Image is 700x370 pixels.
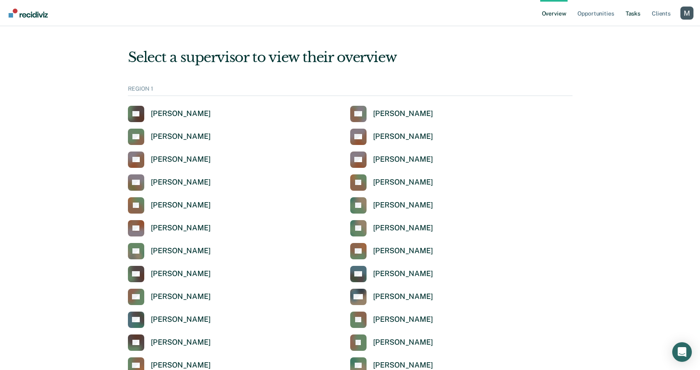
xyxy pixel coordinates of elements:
[350,129,433,145] a: [PERSON_NAME]
[151,155,211,164] div: [PERSON_NAME]
[151,338,211,347] div: [PERSON_NAME]
[151,315,211,324] div: [PERSON_NAME]
[350,266,433,282] a: [PERSON_NAME]
[350,152,433,168] a: [PERSON_NAME]
[128,243,211,259] a: [PERSON_NAME]
[151,292,211,301] div: [PERSON_NAME]
[373,223,433,233] div: [PERSON_NAME]
[128,106,211,122] a: [PERSON_NAME]
[128,152,211,168] a: [PERSON_NAME]
[151,132,211,141] div: [PERSON_NAME]
[373,292,433,301] div: [PERSON_NAME]
[373,109,433,118] div: [PERSON_NAME]
[680,7,693,20] button: Profile dropdown button
[350,106,433,122] a: [PERSON_NAME]
[350,312,433,328] a: [PERSON_NAME]
[373,315,433,324] div: [PERSON_NAME]
[373,201,433,210] div: [PERSON_NAME]
[151,178,211,187] div: [PERSON_NAME]
[373,155,433,164] div: [PERSON_NAME]
[128,129,211,145] a: [PERSON_NAME]
[128,334,211,351] a: [PERSON_NAME]
[373,338,433,347] div: [PERSON_NAME]
[350,243,433,259] a: [PERSON_NAME]
[151,223,211,233] div: [PERSON_NAME]
[350,197,433,214] a: [PERSON_NAME]
[672,342,692,362] div: Open Intercom Messenger
[151,269,211,279] div: [PERSON_NAME]
[373,132,433,141] div: [PERSON_NAME]
[151,246,211,256] div: [PERSON_NAME]
[128,85,573,96] div: REGION 1
[128,220,211,236] a: [PERSON_NAME]
[9,9,48,18] img: Recidiviz
[151,201,211,210] div: [PERSON_NAME]
[350,289,433,305] a: [PERSON_NAME]
[128,266,211,282] a: [PERSON_NAME]
[350,220,433,236] a: [PERSON_NAME]
[350,174,433,191] a: [PERSON_NAME]
[373,269,433,279] div: [PERSON_NAME]
[151,109,211,118] div: [PERSON_NAME]
[128,49,573,66] div: Select a supervisor to view their overview
[350,334,433,351] a: [PERSON_NAME]
[128,174,211,191] a: [PERSON_NAME]
[151,361,211,370] div: [PERSON_NAME]
[128,289,211,305] a: [PERSON_NAME]
[373,246,433,256] div: [PERSON_NAME]
[373,361,433,370] div: [PERSON_NAME]
[128,312,211,328] a: [PERSON_NAME]
[373,178,433,187] div: [PERSON_NAME]
[128,197,211,214] a: [PERSON_NAME]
